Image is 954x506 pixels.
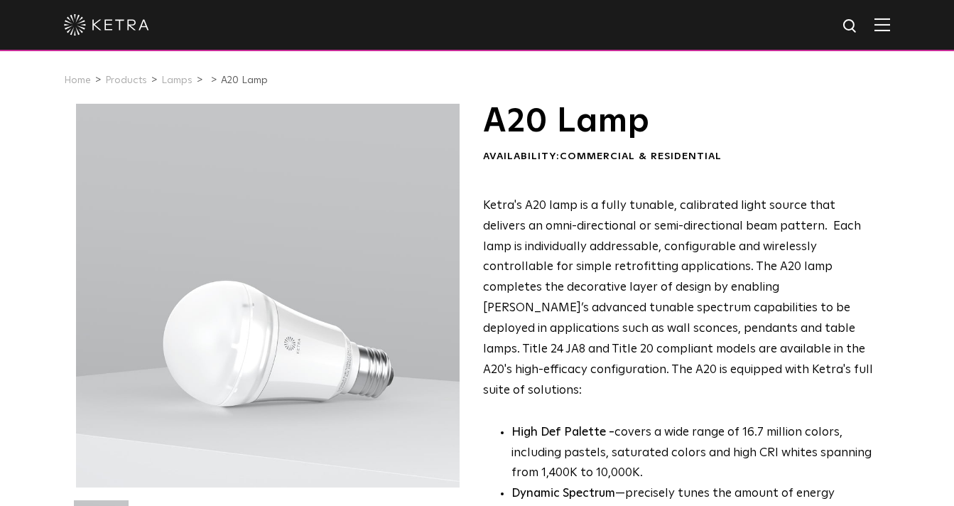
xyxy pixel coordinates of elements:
strong: High Def Palette - [511,426,614,438]
span: Ketra's A20 lamp is a fully tunable, calibrated light source that delivers an omni-directional or... [483,200,873,397]
h1: A20 Lamp [483,104,874,139]
strong: Dynamic Spectrum [511,488,615,500]
div: Availability: [483,150,874,164]
span: Commercial & Residential [560,151,722,161]
img: Hamburger%20Nav.svg [874,18,890,31]
img: search icon [842,18,860,36]
a: Home [64,75,91,85]
a: A20 Lamp [221,75,268,85]
p: covers a wide range of 16.7 million colors, including pastels, saturated colors and high CRI whit... [511,423,874,485]
a: Products [105,75,147,85]
img: ketra-logo-2019-white [64,14,149,36]
a: Lamps [161,75,193,85]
